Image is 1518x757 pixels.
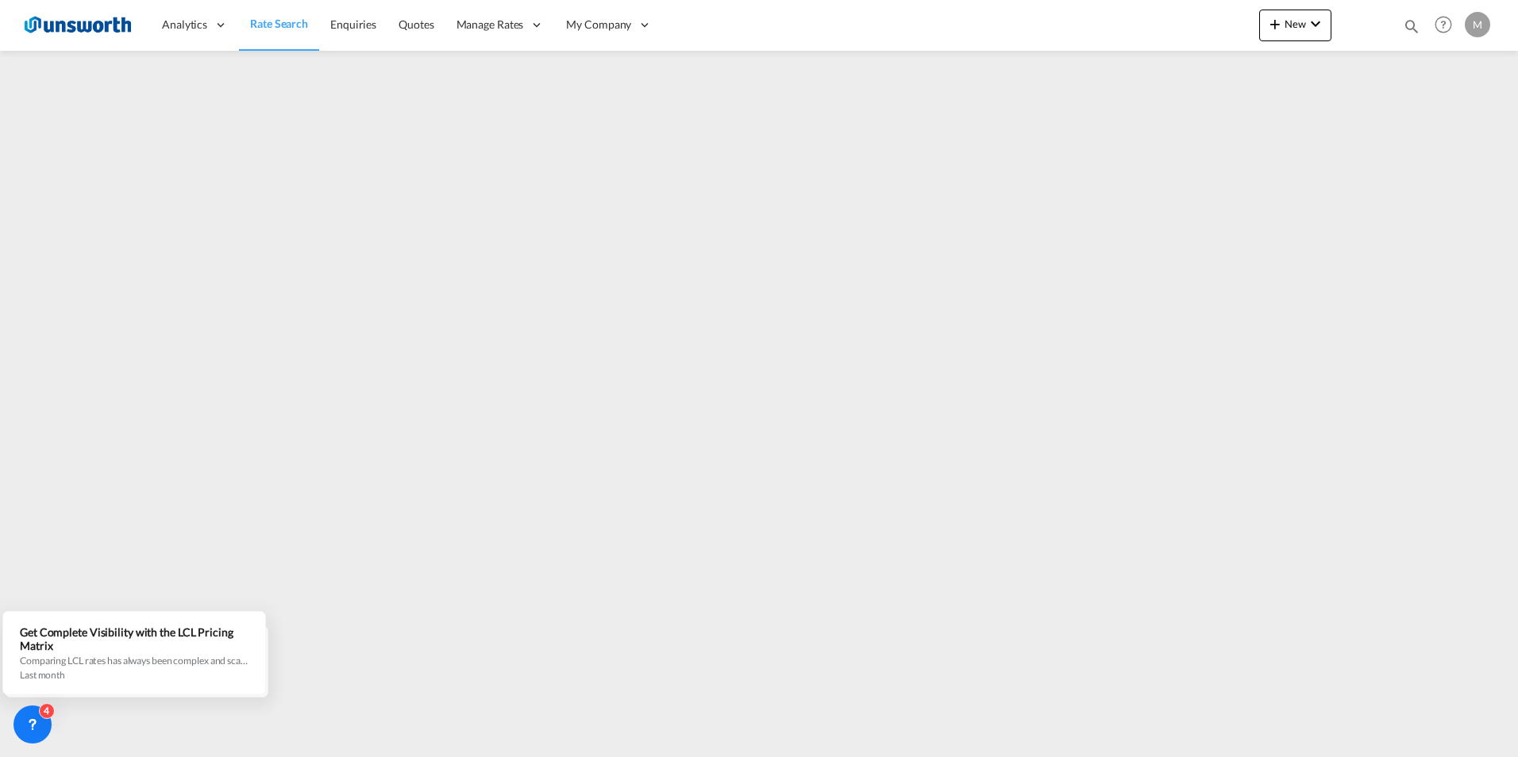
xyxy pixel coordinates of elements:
[1430,11,1465,40] div: Help
[162,17,207,33] span: Analytics
[457,17,524,33] span: Manage Rates
[1266,17,1325,30] span: New
[1465,12,1490,37] div: M
[1259,10,1331,41] button: icon-plus 400-fgNewicon-chevron-down
[1430,11,1457,38] span: Help
[330,17,376,31] span: Enquiries
[24,7,131,43] img: 3748d800213711f08852f18dcb6d8936.jpg
[1306,14,1325,33] md-icon: icon-chevron-down
[566,17,631,33] span: My Company
[399,17,433,31] span: Quotes
[1403,17,1420,35] md-icon: icon-magnify
[250,17,308,30] span: Rate Search
[1403,17,1420,41] div: icon-magnify
[1266,14,1285,33] md-icon: icon-plus 400-fg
